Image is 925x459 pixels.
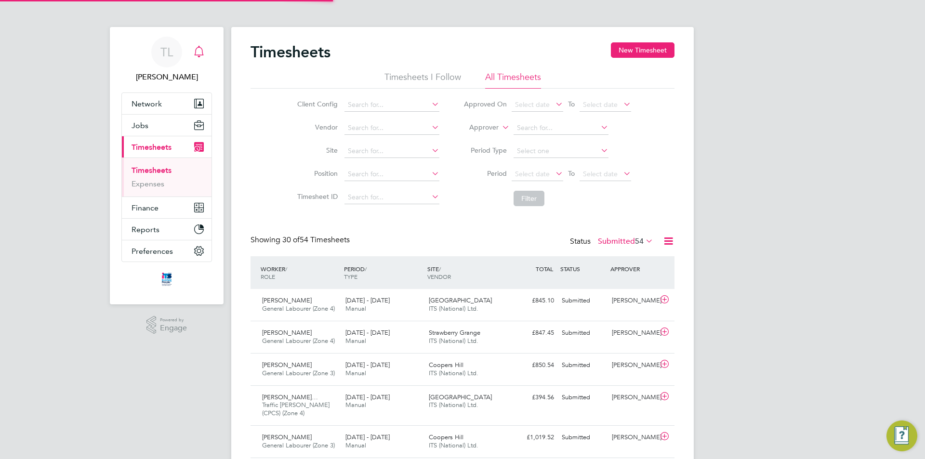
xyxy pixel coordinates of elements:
span: Select date [515,170,550,178]
span: TL [160,46,173,58]
img: itsconstruction-logo-retina.png [160,272,173,287]
span: Tim Lerwill [121,71,212,83]
div: £394.56 [508,390,558,406]
div: £850.54 [508,357,558,373]
div: £847.45 [508,325,558,341]
a: Expenses [132,179,164,188]
label: Approver [455,123,499,132]
div: Showing [251,235,352,245]
span: ITS (National) Ltd. [429,401,478,409]
input: Search for... [344,144,439,158]
span: [GEOGRAPHIC_DATA] [429,296,492,304]
span: VENDOR [427,273,451,280]
li: Timesheets I Follow [384,71,461,89]
div: [PERSON_NAME] [608,430,658,446]
span: Manual [345,304,366,313]
div: Submitted [558,430,608,446]
button: Engage Resource Center [886,420,917,451]
span: To [565,98,578,110]
div: Timesheets [122,157,211,197]
div: Submitted [558,357,608,373]
span: Traffic [PERSON_NAME] (CPCS) (Zone 4) [262,401,330,417]
span: Preferences [132,247,173,256]
span: [PERSON_NAME] [262,433,312,441]
span: Manual [345,401,366,409]
span: TOTAL [536,265,553,273]
span: [DATE] - [DATE] [345,393,390,401]
input: Search for... [344,121,439,135]
input: Search for... [514,121,608,135]
span: ROLE [261,273,275,280]
div: Submitted [558,390,608,406]
button: Filter [514,191,544,206]
div: [PERSON_NAME] [608,357,658,373]
span: ITS (National) Ltd. [429,369,478,377]
div: Status [570,235,655,249]
span: 54 Timesheets [282,235,350,245]
span: Select date [583,170,618,178]
span: General Labourer (Zone 4) [262,304,335,313]
span: Timesheets [132,143,172,152]
span: General Labourer (Zone 3) [262,369,335,377]
span: Manual [345,337,366,345]
input: Search for... [344,168,439,181]
label: Vendor [294,123,338,131]
span: [PERSON_NAME] [262,361,312,369]
span: ITS (National) Ltd. [429,441,478,449]
div: Submitted [558,293,608,309]
span: Select date [583,100,618,109]
span: Finance [132,203,159,212]
span: TYPE [344,273,357,280]
div: STATUS [558,260,608,277]
span: Strawberry Grange [429,328,480,337]
button: Timesheets [122,136,211,157]
div: [PERSON_NAME] [608,293,658,309]
nav: Main navigation [110,27,224,304]
span: ITS (National) Ltd. [429,337,478,345]
div: SITE [425,260,508,285]
span: 30 of [282,235,300,245]
span: Reports [132,225,159,234]
div: [PERSON_NAME] [608,325,658,341]
button: Reports [122,219,211,240]
label: Submitted [598,236,653,246]
h2: Timesheets [251,42,330,62]
div: WORKER [258,260,342,285]
span: [DATE] - [DATE] [345,296,390,304]
div: Submitted [558,325,608,341]
label: Period [463,169,507,178]
span: Engage [160,324,187,332]
a: Timesheets [132,166,172,175]
div: £1,019.52 [508,430,558,446]
label: Position [294,169,338,178]
span: Coopers Hill [429,433,463,441]
span: 54 [635,236,644,246]
span: [DATE] - [DATE] [345,433,390,441]
span: Coopers Hill [429,361,463,369]
span: General Labourer (Zone 3) [262,441,335,449]
button: Preferences [122,240,211,262]
span: ITS (National) Ltd. [429,304,478,313]
span: [PERSON_NAME]… [262,393,318,401]
a: Go to home page [121,272,212,287]
label: Site [294,146,338,155]
label: Client Config [294,100,338,108]
span: Network [132,99,162,108]
span: [DATE] - [DATE] [345,361,390,369]
span: Manual [345,369,366,377]
span: [PERSON_NAME] [262,296,312,304]
label: Period Type [463,146,507,155]
button: Jobs [122,115,211,136]
input: Search for... [344,98,439,112]
span: / [285,265,287,273]
li: All Timesheets [485,71,541,89]
span: [DATE] - [DATE] [345,328,390,337]
span: [PERSON_NAME] [262,328,312,337]
button: New Timesheet [611,42,674,58]
span: / [439,265,441,273]
span: Manual [345,441,366,449]
button: Network [122,93,211,114]
span: To [565,167,578,180]
span: General Labourer (Zone 4) [262,337,335,345]
input: Search for... [344,191,439,204]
